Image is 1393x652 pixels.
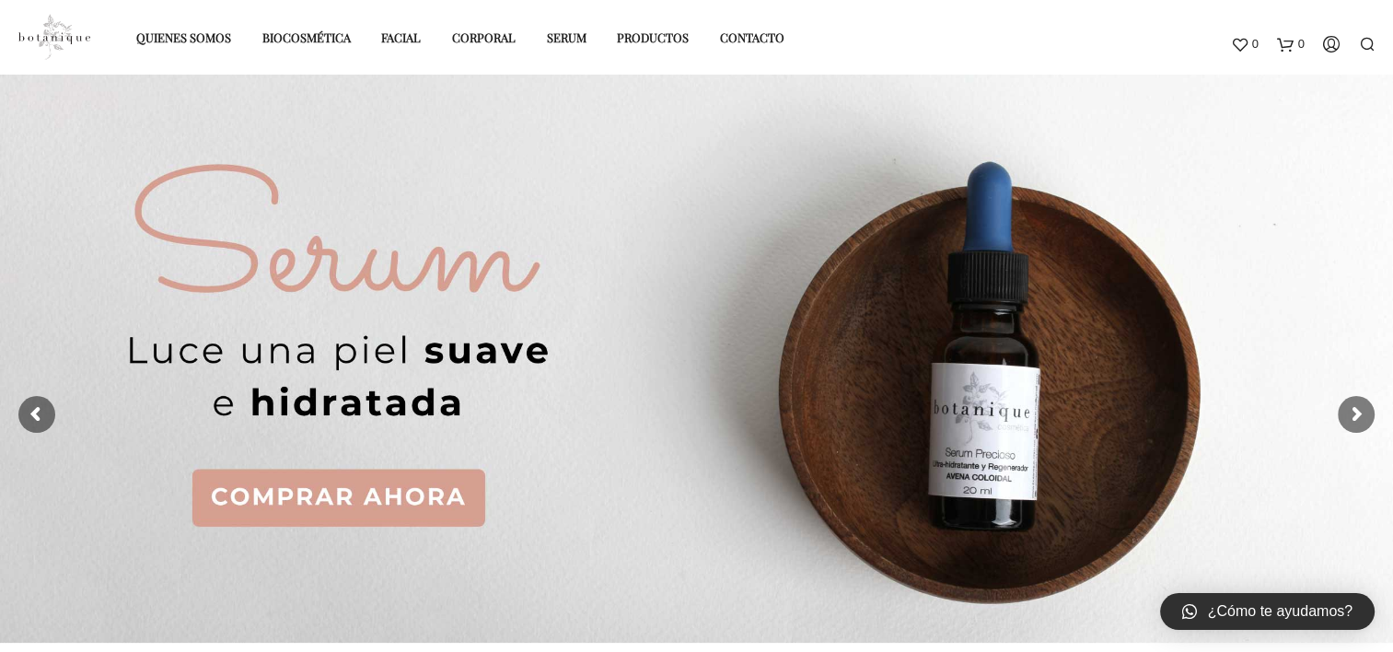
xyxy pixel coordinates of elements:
[1298,29,1305,58] span: 0
[367,22,435,52] a: Facial
[249,22,365,52] a: Biocosmética
[706,22,798,52] a: Contacto
[438,22,529,52] a: Corporal
[18,14,90,60] img: Productos elaborados con ingredientes naturales
[122,22,245,52] a: Quienes somos
[1277,29,1305,58] a: 0
[1231,29,1259,58] a: 0
[1208,600,1352,623] span: ¿Cómo te ayudamos?
[1160,593,1375,630] a: ¿Cómo te ayudamos?
[1252,29,1259,58] span: 0
[533,22,600,52] a: Serum
[603,22,702,52] a: Productos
